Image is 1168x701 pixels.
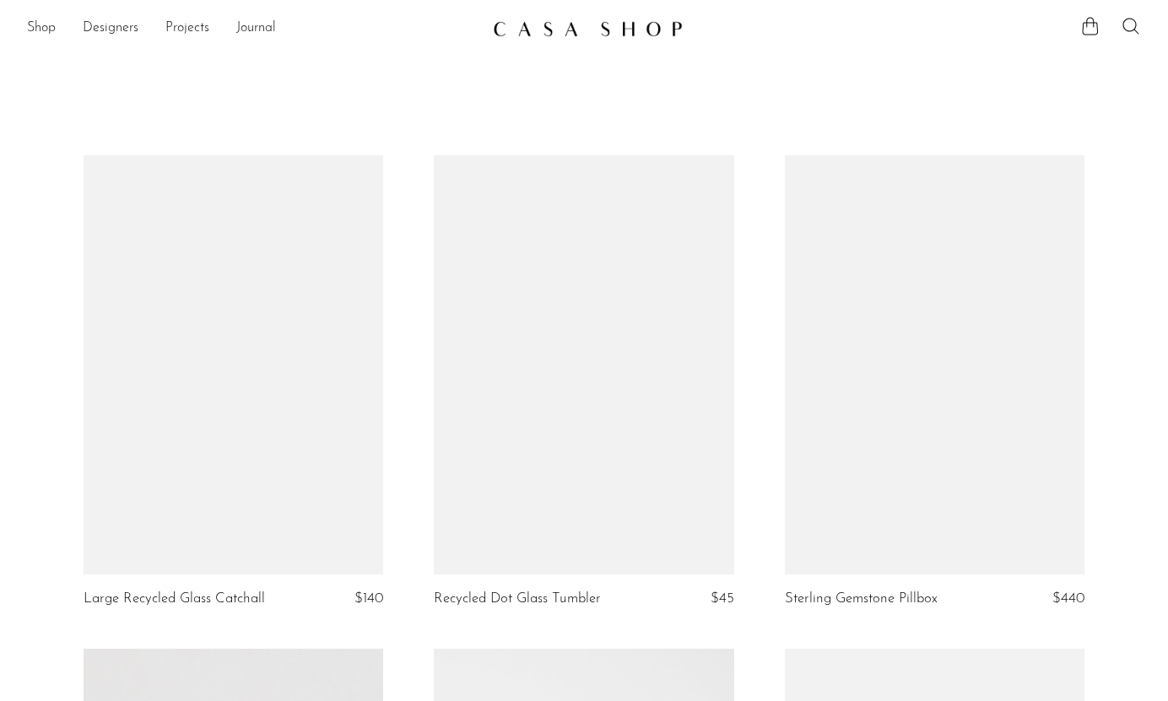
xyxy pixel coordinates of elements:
[711,591,734,606] span: $45
[83,18,138,40] a: Designers
[354,591,383,606] span: $140
[1052,591,1084,606] span: $440
[27,14,479,43] ul: NEW HEADER MENU
[785,591,938,607] a: Sterling Gemstone Pillbox
[165,18,209,40] a: Projects
[84,591,265,607] a: Large Recycled Glass Catchall
[27,18,56,40] a: Shop
[236,18,276,40] a: Journal
[434,591,601,607] a: Recycled Dot Glass Tumbler
[27,14,479,43] nav: Desktop navigation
